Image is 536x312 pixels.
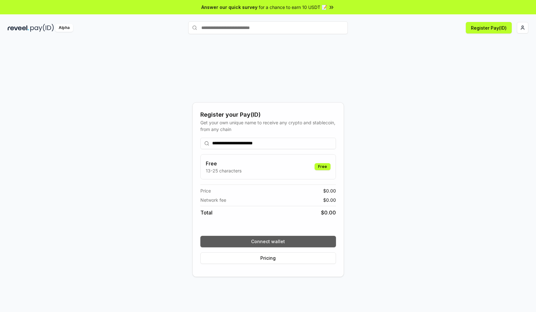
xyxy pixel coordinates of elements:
span: $ 0.00 [321,209,336,216]
span: Total [200,209,212,216]
div: Free [315,163,331,170]
span: Price [200,187,211,194]
p: 13-25 characters [206,167,242,174]
div: Get your own unique name to receive any crypto and stablecoin, from any chain [200,119,336,133]
span: $ 0.00 [323,197,336,203]
div: Alpha [55,24,73,32]
button: Register Pay(ID) [466,22,512,33]
span: Network fee [200,197,226,203]
h3: Free [206,160,242,167]
img: reveel_dark [8,24,29,32]
button: Connect wallet [200,236,336,247]
span: Answer our quick survey [201,4,257,11]
button: Pricing [200,252,336,264]
span: $ 0.00 [323,187,336,194]
span: for a chance to earn 10 USDT 📝 [259,4,327,11]
img: pay_id [30,24,54,32]
div: Register your Pay(ID) [200,110,336,119]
